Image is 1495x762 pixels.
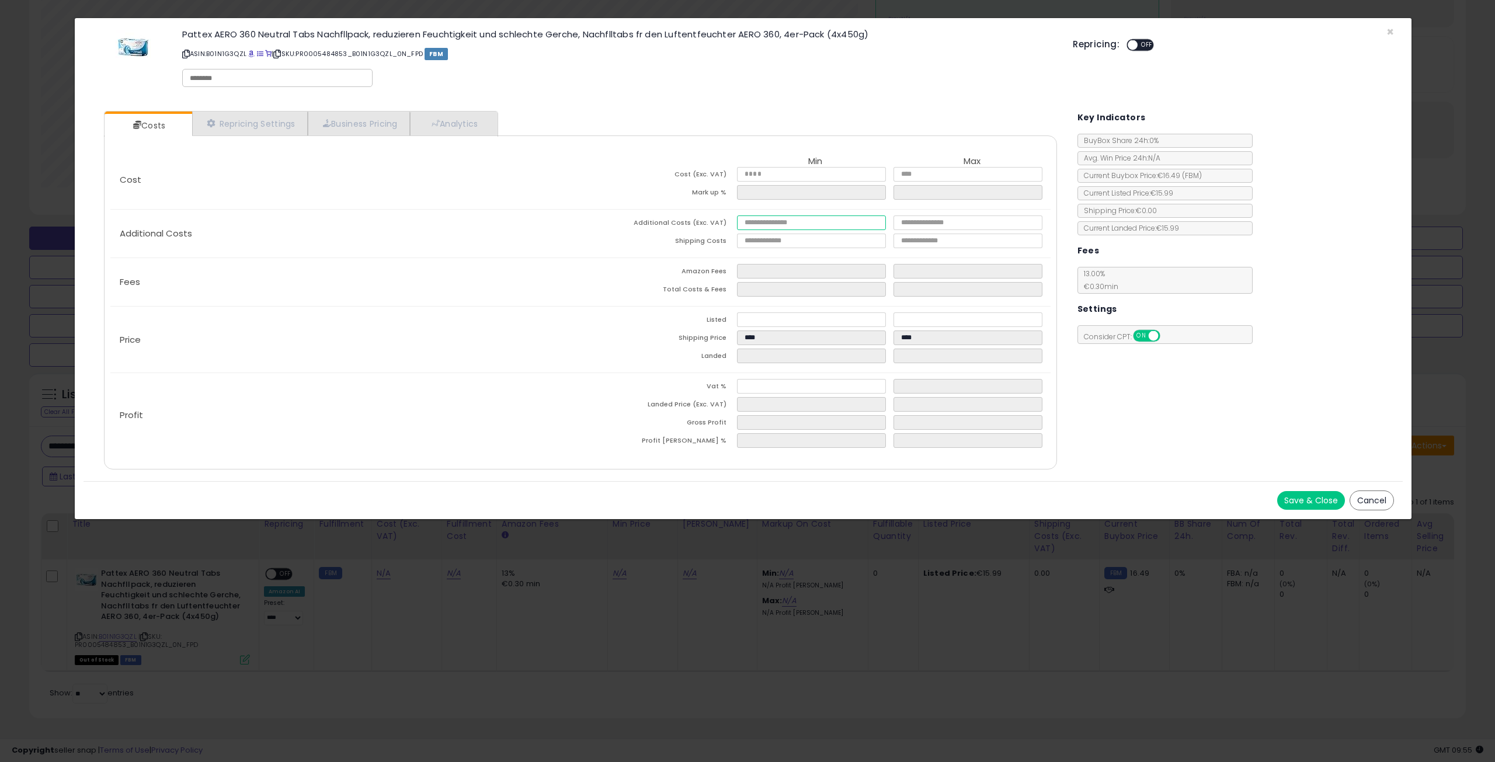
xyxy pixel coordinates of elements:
a: Repricing Settings [192,112,308,135]
h5: Repricing: [1073,40,1119,49]
td: Total Costs & Fees [580,282,737,300]
td: Landed Price (Exc. VAT) [580,397,737,415]
a: Costs [105,114,191,137]
p: Cost [110,175,580,185]
a: Analytics [410,112,496,135]
span: 13.00 % [1078,269,1118,291]
button: Save & Close [1277,491,1345,510]
span: Current Buybox Price: [1078,171,1202,180]
a: Your listing only [265,49,272,58]
span: OFF [1158,331,1177,341]
span: ( FBM ) [1182,171,1202,180]
td: Listed [580,312,737,330]
td: Mark up % [580,185,737,203]
span: Shipping Price: €0.00 [1078,206,1157,215]
h5: Key Indicators [1077,110,1146,125]
p: Profit [110,410,580,420]
td: Shipping Price [580,330,737,349]
td: Gross Profit [580,415,737,433]
th: Min [737,156,893,167]
td: Vat % [580,379,737,397]
td: Landed [580,349,737,367]
span: Consider CPT: [1078,332,1176,342]
span: Avg. Win Price 24h: N/A [1078,153,1160,163]
p: ASIN: B01N1G3QZL | SKU: PR0005484853_B01N1G3QZL_0N_FPD [182,44,1055,63]
img: 41j8qGpKCiL._SL60_.jpg [116,30,151,65]
td: Shipping Costs [580,234,737,252]
a: BuyBox page [248,49,255,58]
span: BuyBox Share 24h: 0% [1078,135,1159,145]
a: All offer listings [257,49,263,58]
p: Fees [110,277,580,287]
span: ON [1134,331,1149,341]
button: Cancel [1350,490,1394,510]
span: Current Landed Price: €15.99 [1078,223,1179,233]
p: Additional Costs [110,229,580,238]
span: €0.30 min [1078,281,1118,291]
td: Cost (Exc. VAT) [580,167,737,185]
span: × [1386,23,1394,40]
th: Max [893,156,1050,167]
a: Business Pricing [308,112,410,135]
td: Amazon Fees [580,264,737,282]
td: Additional Costs (Exc. VAT) [580,215,737,234]
h3: Pattex AERO 360 Neutral Tabs Nachfllpack, reduzieren Feuchtigkeit und schlechte Gerche, Nachfllta... [182,30,1055,39]
span: OFF [1138,40,1156,50]
span: €16.49 [1157,171,1202,180]
p: Price [110,335,580,345]
span: Current Listed Price: €15.99 [1078,188,1173,198]
h5: Settings [1077,302,1117,316]
td: Profit [PERSON_NAME] % [580,433,737,451]
span: FBM [425,48,448,60]
h5: Fees [1077,243,1100,258]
